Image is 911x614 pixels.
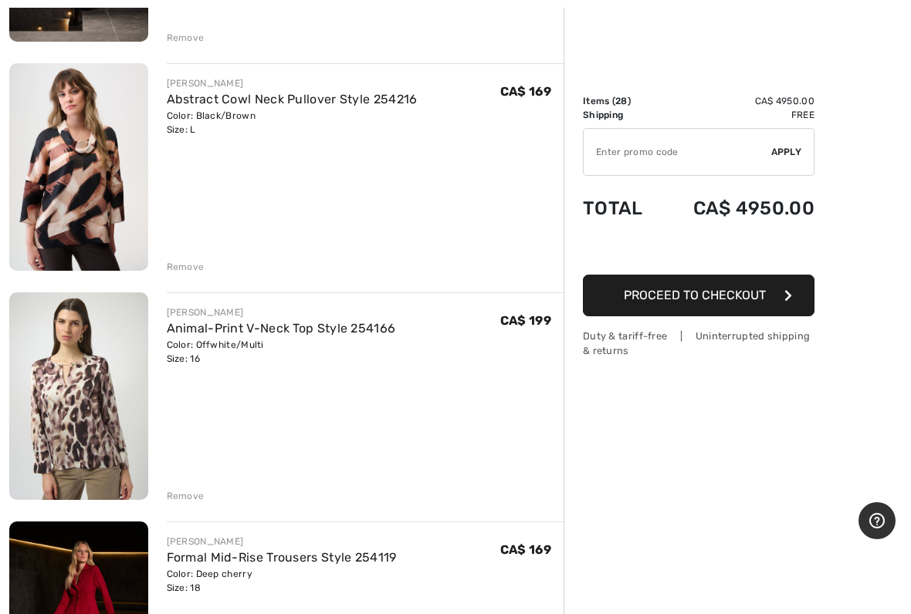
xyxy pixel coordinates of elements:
div: Duty & tariff-free | Uninterrupted shipping & returns [583,329,814,358]
img: Animal-Print V-Neck Top Style 254166 [9,292,148,500]
a: Animal-Print V-Neck Top Style 254166 [167,321,396,336]
div: Remove [167,489,205,503]
div: Remove [167,260,205,274]
div: Color: Offwhite/Multi Size: 16 [167,338,396,366]
input: Promo code [584,129,771,175]
span: CA$ 169 [500,84,551,99]
td: Total [583,182,659,234]
td: Free [659,108,814,122]
div: [PERSON_NAME] [167,305,396,319]
div: Color: Deep cherry Size: 18 [167,567,397,595]
iframe: PayPal-paypal [583,234,814,269]
img: Abstract Cowl Neck Pullover Style 254216 [9,63,148,271]
span: 28 [615,96,628,106]
span: CA$ 199 [500,313,551,328]
span: Proceed to Checkout [624,288,766,302]
a: Abstract Cowl Neck Pullover Style 254216 [167,92,418,106]
td: CA$ 4950.00 [659,94,814,108]
iframe: Opens a widget where you can find more information [859,502,896,541]
td: Shipping [583,108,659,122]
button: Proceed to Checkout [583,275,814,316]
span: CA$ 169 [500,542,551,557]
td: Items ( ) [583,94,659,108]
td: CA$ 4950.00 [659,182,814,234]
div: Remove [167,31,205,45]
a: Formal Mid-Rise Trousers Style 254119 [167,550,397,565]
div: Color: Black/Brown Size: L [167,109,418,137]
div: [PERSON_NAME] [167,535,397,548]
span: Apply [771,145,802,159]
div: [PERSON_NAME] [167,76,418,90]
